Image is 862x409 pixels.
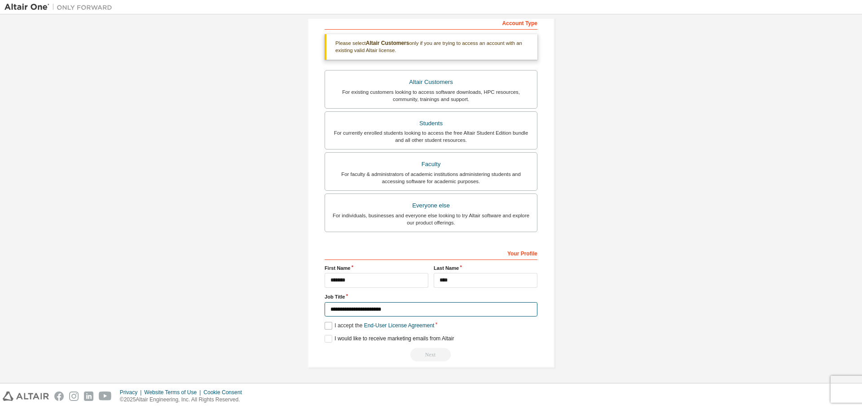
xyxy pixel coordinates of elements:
[4,3,117,12] img: Altair One
[330,158,532,171] div: Faculty
[120,396,247,404] p: © 2025 Altair Engineering, Inc. All Rights Reserved.
[330,117,532,130] div: Students
[325,246,537,260] div: Your Profile
[325,34,537,60] div: Please select only if you are trying to access an account with an existing valid Altair license.
[325,293,537,300] label: Job Title
[3,391,49,401] img: altair_logo.svg
[330,199,532,212] div: Everyone else
[330,129,532,144] div: For currently enrolled students looking to access the free Altair Student Edition bundle and all ...
[330,76,532,88] div: Altair Customers
[84,391,93,401] img: linkedin.svg
[325,322,434,330] label: I accept the
[120,389,144,396] div: Privacy
[99,391,112,401] img: youtube.svg
[144,389,203,396] div: Website Terms of Use
[325,335,454,343] label: I would like to receive marketing emails from Altair
[69,391,79,401] img: instagram.svg
[330,212,532,226] div: For individuals, businesses and everyone else looking to try Altair software and explore our prod...
[330,171,532,185] div: For faculty & administrators of academic institutions administering students and accessing softwa...
[364,322,435,329] a: End-User License Agreement
[325,348,537,361] div: Read and acccept EULA to continue
[203,389,247,396] div: Cookie Consent
[325,15,537,30] div: Account Type
[366,40,409,46] b: Altair Customers
[434,264,537,272] label: Last Name
[54,391,64,401] img: facebook.svg
[325,264,428,272] label: First Name
[330,88,532,103] div: For existing customers looking to access software downloads, HPC resources, community, trainings ...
